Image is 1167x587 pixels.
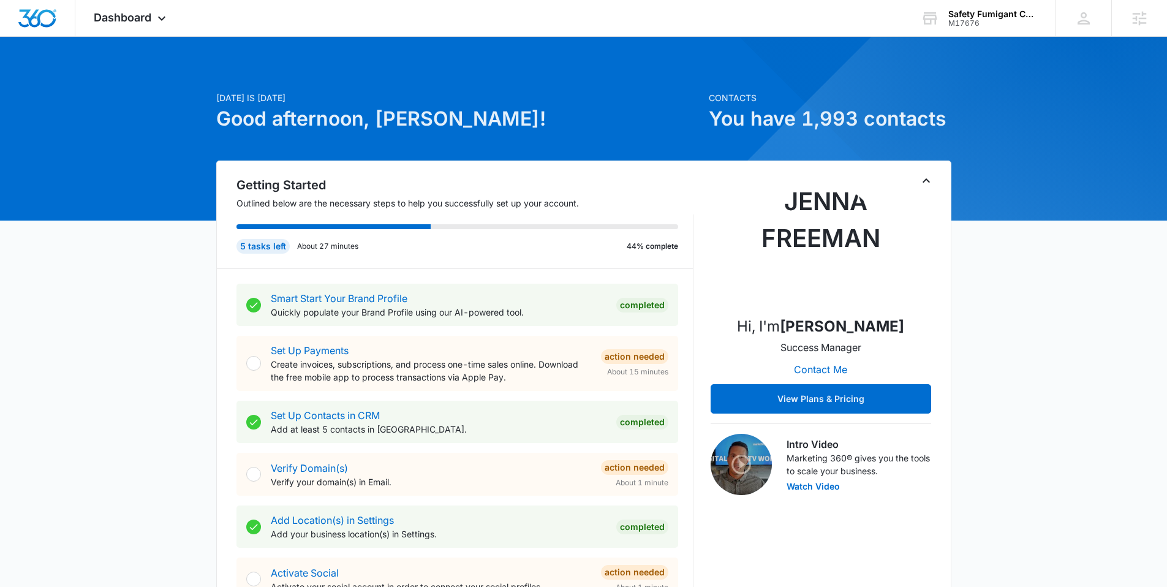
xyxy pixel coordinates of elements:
a: Verify Domain(s) [271,462,348,474]
img: Intro Video [711,434,772,495]
h3: Intro Video [787,437,931,452]
div: account id [948,19,1038,28]
p: Add your business location(s) in Settings. [271,528,606,540]
a: Set Up Payments [271,344,349,357]
div: Completed [616,520,668,534]
p: Hi, I'm [737,316,904,338]
strong: [PERSON_NAME] [780,317,904,335]
button: Toggle Collapse [919,173,934,188]
p: Create invoices, subscriptions, and process one-time sales online. Download the free mobile app t... [271,358,591,384]
div: Completed [616,415,668,430]
span: Dashboard [94,11,151,24]
button: Watch Video [787,482,840,491]
a: Activate Social [271,567,339,579]
p: [DATE] is [DATE] [216,91,701,104]
div: account name [948,9,1038,19]
p: Marketing 360® gives you the tools to scale your business. [787,452,931,477]
p: Success Manager [780,340,861,355]
img: Jenna Freeman [760,183,882,306]
h2: Getting Started [236,176,693,194]
h1: Good afternoon, [PERSON_NAME]! [216,104,701,134]
div: 5 tasks left [236,239,290,254]
a: Add Location(s) in Settings [271,514,394,526]
div: Action Needed [601,565,668,580]
button: Contact Me [782,355,859,384]
p: 44% complete [627,241,678,252]
span: About 15 minutes [607,366,668,377]
span: About 1 minute [616,477,668,488]
a: Set Up Contacts in CRM [271,409,380,422]
div: Completed [616,298,668,312]
p: Outlined below are the necessary steps to help you successfully set up your account. [236,197,693,210]
p: About 27 minutes [297,241,358,252]
p: Add at least 5 contacts in [GEOGRAPHIC_DATA]. [271,423,606,436]
div: Action Needed [601,349,668,364]
button: View Plans & Pricing [711,384,931,414]
p: Contacts [709,91,951,104]
h1: You have 1,993 contacts [709,104,951,134]
p: Quickly populate your Brand Profile using our AI-powered tool. [271,306,606,319]
p: Verify your domain(s) in Email. [271,475,591,488]
div: Action Needed [601,460,668,475]
a: Smart Start Your Brand Profile [271,292,407,305]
